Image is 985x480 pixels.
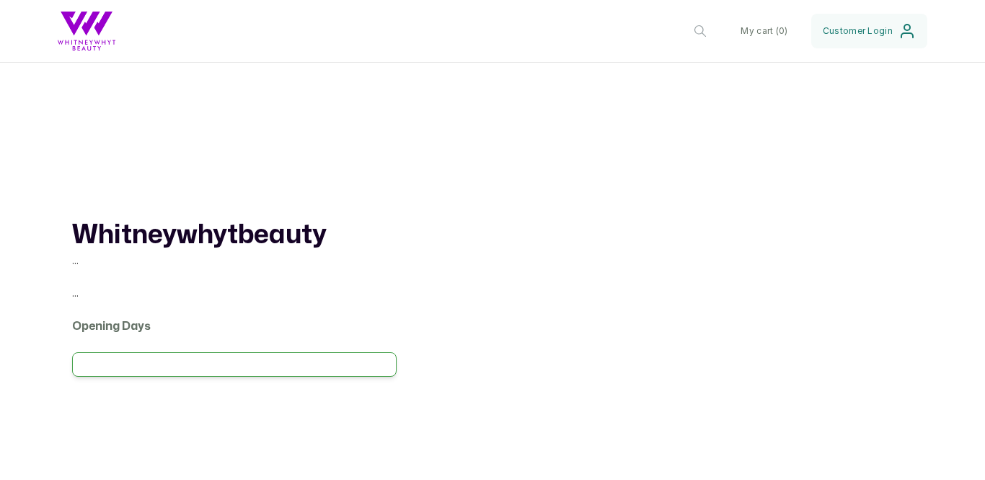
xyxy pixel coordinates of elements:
img: business logo [58,12,115,51]
span: Customer Login [823,25,893,37]
h2: Opening Days [72,318,397,335]
p: ... [72,253,397,268]
button: Customer Login [811,14,927,48]
button: My cart (0) [729,14,799,48]
h1: Whitneywhytbeauty [72,218,397,253]
p: ... [72,285,397,300]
